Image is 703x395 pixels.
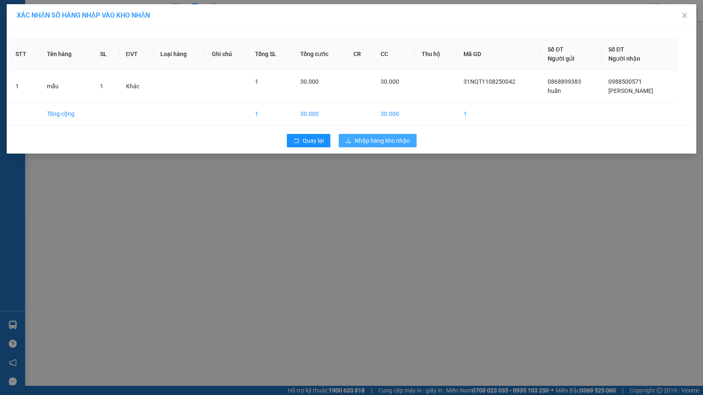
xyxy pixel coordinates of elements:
[608,78,642,85] span: 0988500571
[294,138,299,144] span: rollback
[40,38,93,70] th: Tên hàng
[457,103,541,126] td: 1
[381,78,399,85] span: 30.000
[40,70,93,103] td: mẫu
[9,70,40,103] td: 1
[248,103,293,126] td: 1
[9,38,40,70] th: STT
[154,38,205,70] th: Loại hàng
[347,38,374,70] th: CR
[294,103,347,126] td: 30.000
[40,103,93,126] td: Tổng cộng
[374,38,415,70] th: CC
[608,87,653,94] span: [PERSON_NAME]
[608,46,624,53] span: Số ĐT
[300,78,319,85] span: 30.000
[294,38,347,70] th: Tổng cước
[119,38,154,70] th: ĐVT
[355,136,410,145] span: Nhập hàng kho nhận
[673,4,696,28] button: Close
[608,55,640,62] span: Người nhận
[287,134,330,147] button: rollbackQuay lại
[457,38,541,70] th: Mã GD
[345,138,351,144] span: download
[548,87,561,94] span: huấn
[255,78,258,85] span: 1
[339,134,417,147] button: downloadNhập hàng kho nhận
[548,78,581,85] span: 0868899383
[248,38,293,70] th: Tổng SL
[374,103,415,126] td: 30.000
[93,38,119,70] th: SL
[100,83,103,90] span: 1
[17,11,150,19] span: XÁC NHẬN SỐ HÀNG NHẬP VÀO KHO NHẬN
[681,12,688,19] span: close
[119,70,154,103] td: Khác
[415,38,456,70] th: Thu hộ
[548,55,574,62] span: Người gửi
[303,136,324,145] span: Quay lại
[464,78,515,85] span: 31NQT1108250042
[205,38,248,70] th: Ghi chú
[548,46,564,53] span: Số ĐT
